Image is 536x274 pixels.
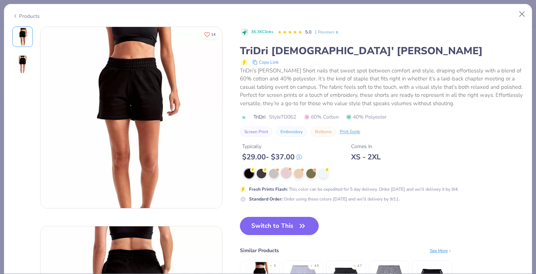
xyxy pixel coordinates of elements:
[240,115,250,120] img: brand logo
[274,263,276,269] div: 5
[269,263,272,266] div: ★
[346,113,387,121] span: 40% Polyester
[240,44,524,58] div: TriDri [DEMOGRAPHIC_DATA]' [PERSON_NAME]
[250,58,281,67] button: copy to clipboard
[305,29,311,35] span: 5.0
[314,263,319,269] div: 4.5
[249,196,283,202] strong: Standard Order :
[251,29,273,35] span: 36.3K Clicks
[240,127,272,137] button: Screen Print
[249,186,288,192] strong: Fresh Prints Flash :
[201,29,219,40] button: Like
[240,67,524,108] div: TriDri’s [PERSON_NAME] Short nails that sweet spot between comfort and style, draping effortlessl...
[277,27,302,38] div: 5.0 Stars
[515,7,529,21] button: Close
[240,217,319,235] button: Switch to This
[249,186,459,192] div: This color can be expedited for 5 day delivery. Order [DATE] and we’ll delivery it by 9/4.
[340,129,360,135] div: Print Guide
[353,263,356,266] div: ★
[253,113,265,121] span: TriDri
[351,143,381,150] div: Comes In
[304,113,339,121] span: 60% Cotton
[249,196,400,202] div: Order using these colors [DATE] and we’ll delivery by 9/11.
[351,152,381,162] div: XS - 2XL
[311,127,336,137] button: Bottoms
[14,28,31,45] img: Front
[12,12,40,20] div: Products
[314,29,339,35] a: 1 Reviews
[357,263,362,269] div: 4.7
[240,247,279,254] div: Similar Products
[211,33,215,36] span: 14
[242,143,302,150] div: Typically
[430,247,452,254] div: See More
[40,27,222,208] img: Front
[310,263,313,266] div: ★
[269,113,296,121] span: Style TD062
[14,56,31,73] img: Back
[242,152,302,162] div: $ 29.00 - $ 37.00
[276,127,307,137] button: Embroidery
